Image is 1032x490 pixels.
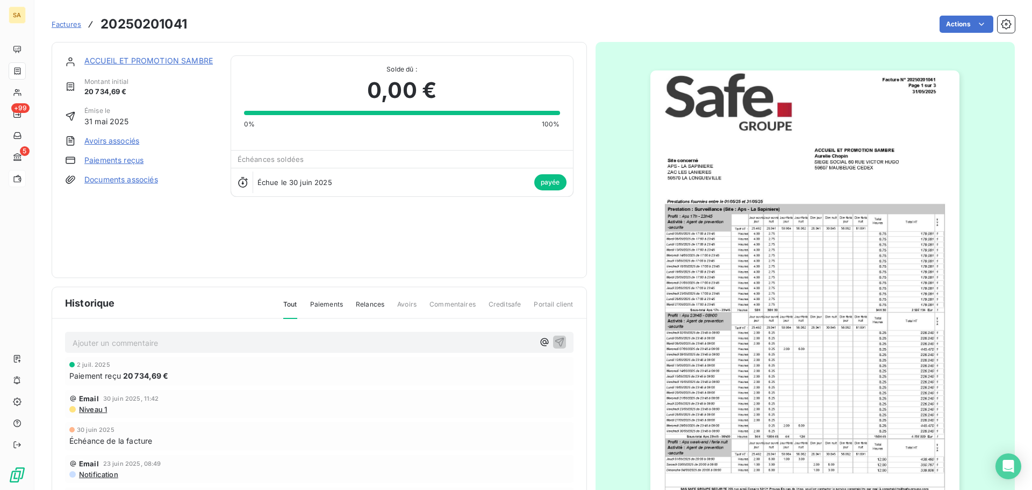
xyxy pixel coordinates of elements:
span: 30 juin 2025, 11:42 [103,395,159,402]
span: Échue le 30 juin 2025 [257,178,332,187]
span: +99 [11,103,30,113]
span: 30 juin 2025 [77,427,114,433]
a: Paiements reçus [84,155,144,166]
span: 0,00 € [367,74,436,106]
span: 23 juin 2025, 08:49 [103,460,161,467]
span: 100% [542,119,560,129]
div: Open Intercom Messenger [995,453,1021,479]
span: 0% [244,119,255,129]
span: Notification [78,470,118,479]
a: +99 [9,105,25,123]
span: Relances [356,300,384,318]
span: Échéances soldées [238,155,304,164]
span: Creditsafe [489,300,521,318]
span: Email [79,394,99,403]
span: 2 juil. 2025 [77,361,110,368]
span: Montant initial [84,77,128,87]
span: Tout [283,300,297,319]
span: Paiement reçu [69,370,121,381]
span: Historique [65,296,115,310]
a: ACCUEIL ET PROMOTION SAMBRE [84,56,213,65]
span: 5 [20,146,30,156]
span: Solde dû : [244,65,560,74]
span: payée [534,174,567,190]
a: Avoirs associés [84,136,139,146]
a: 5 [9,148,25,166]
span: Commentaires [429,300,476,318]
button: Actions [940,16,993,33]
span: Niveau 1 [78,405,107,414]
span: 20 734,69 € [84,87,128,97]
div: SA [9,6,26,24]
span: Factures [52,20,81,29]
span: Émise le [84,106,129,116]
h3: 20250201041 [101,15,187,34]
span: Échéance de la facture [69,435,152,446]
a: Documents associés [84,174,158,185]
span: 20 734,69 € [123,370,169,381]
a: Factures [52,19,81,30]
span: Avoirs [397,300,417,318]
span: Portail client [534,300,573,318]
span: 31 mai 2025 [84,116,129,127]
span: Email [79,459,99,468]
img: Logo LeanPay [9,466,26,484]
span: Paiements [310,300,343,318]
